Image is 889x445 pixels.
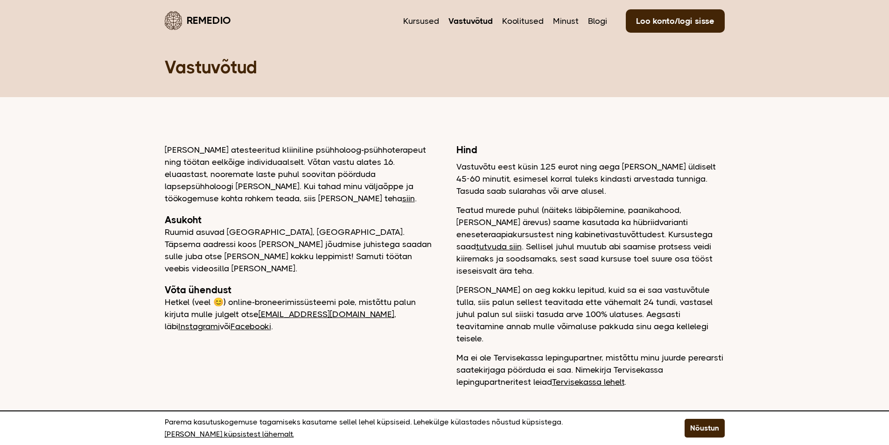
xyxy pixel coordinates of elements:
a: Kursused [403,15,439,27]
p: Vastuvõtu eest küsin 125 eurot ning aega [PERSON_NAME] üldiselt 45-60 minutit, esimesel korral tu... [456,161,725,197]
a: Blogi [588,15,607,27]
a: Instagrami [178,322,220,331]
p: Teatud murede puhul (näiteks läbipõlemine, paanikahood, [PERSON_NAME] ärevus) saame kasutada ka h... [456,204,725,277]
h2: Võta ühendust [165,284,433,296]
a: Minust [553,15,579,27]
a: [PERSON_NAME] küpsistest lähemalt. [165,428,294,440]
a: [EMAIL_ADDRESS][DOMAIN_NAME] [259,310,394,319]
a: tutvuda siin [476,242,522,251]
a: siin [402,194,415,203]
h1: Vastuvõtud [165,56,725,78]
a: Facebooki [231,322,271,331]
button: Nõustun [685,419,725,438]
a: Koolitused [502,15,544,27]
p: [PERSON_NAME] atesteeritud kliiniline psühholoog-psühhoterapeut ning töötan eelkõige individuaals... [165,144,433,205]
h2: Hind [456,144,725,156]
a: Loo konto/logi sisse [626,9,725,33]
p: Ruumid asuvad [GEOGRAPHIC_DATA], [GEOGRAPHIC_DATA]. Täpsema aadressi koos [PERSON_NAME] jõudmise ... [165,226,433,275]
p: [PERSON_NAME] on aeg kokku lepitud, kuid sa ei saa vastuvõtule tulla, siis palun sellest teavitad... [456,284,725,345]
h2: Asukoht [165,214,433,226]
a: Remedio [165,9,231,31]
p: Ma ei ole Tervisekassa lepingupartner, mistõttu minu juurde perearsti saatekirjaga pöörduda ei sa... [456,352,725,388]
a: Tervisekassa lehelt [552,377,624,387]
p: Parema kasutuskogemuse tagamiseks kasutame sellel lehel küpsiseid. Lehekülge külastades nõustud k... [165,416,661,440]
img: Remedio logo [165,11,182,30]
a: Vastuvõtud [448,15,493,27]
p: Hetkel (veel 😊) online-broneerimissüsteemi pole, mistõttu palun kirjuta mulle julgelt otse , läbi... [165,296,433,332]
